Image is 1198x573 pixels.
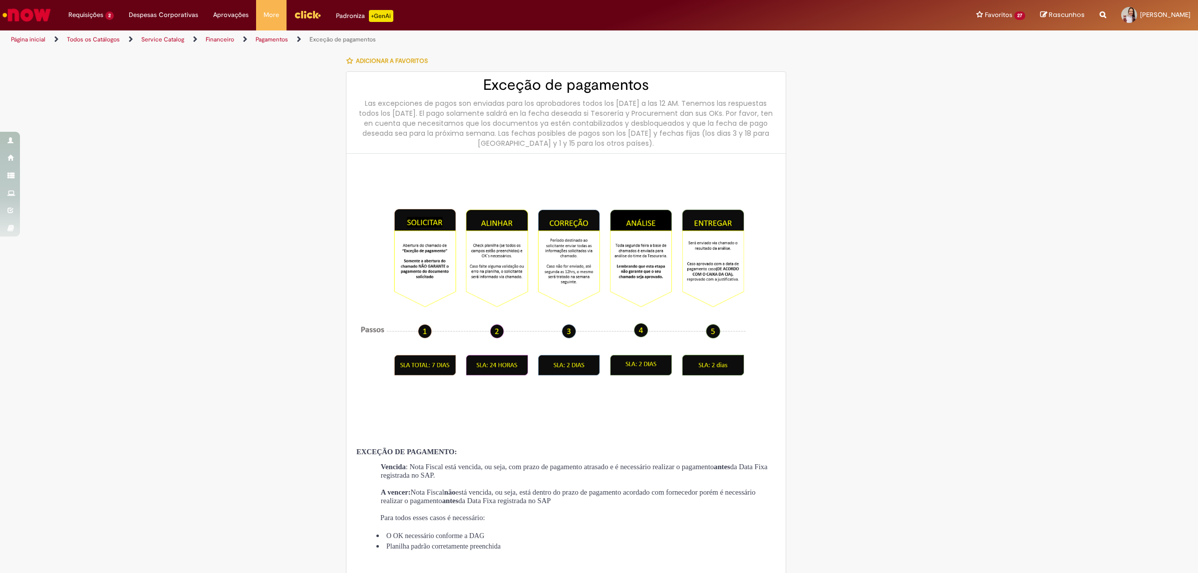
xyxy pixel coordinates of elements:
[1,5,52,25] img: ServiceNow
[264,10,279,20] span: More
[714,463,730,471] strong: antes
[386,532,484,540] span: O OK necessário conforme a DAG
[105,11,114,20] span: 2
[381,488,756,505] span: Nota Fiscal está vencida, ou seja, está dentro do prazo de pagamento acordado com fornecedor poré...
[346,50,433,71] button: Adicionar a Favoritos
[294,7,321,22] img: click_logo_yellow_360x200.png
[386,543,501,550] span: Planilha padrão corretamente preenchida
[309,35,376,43] a: Exceção de pagamentos
[1040,10,1085,20] a: Rascunhos
[213,10,249,20] span: Aprovações
[67,35,120,43] a: Todos os Catálogos
[381,488,411,496] span: A vencer:
[141,35,184,43] a: Service Catalog
[1014,11,1025,20] span: 27
[68,10,103,20] span: Requisições
[7,30,791,49] ul: Trilhas de página
[1140,10,1191,19] span: [PERSON_NAME]
[1049,10,1085,19] span: Rascunhos
[442,497,459,505] strong: antes
[356,57,428,65] span: Adicionar a Favoritos
[380,514,485,530] span: Para todos esses casos é necessário:
[369,10,393,22] p: +GenAi
[129,10,198,20] span: Despesas Corporativas
[985,10,1012,20] span: Favoritos
[206,35,234,43] a: Financeiro
[356,448,457,456] span: EXCEÇÃO DE PAGAMENTO:
[444,488,456,496] strong: não
[381,463,768,479] span: : Nota Fiscal está vencida, ou seja, com prazo de pagamento atrasado e é necessário realizar o pa...
[356,77,776,93] h2: Exceção de pagamentos
[381,463,406,471] span: Vencida
[256,35,288,43] a: Pagamentos
[356,98,776,148] div: Las excepciones de pagos son enviadas para los aprobadores todos los [DATE] a las 12 AM. Tenemos ...
[336,10,393,22] div: Padroniza
[11,35,45,43] a: Página inicial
